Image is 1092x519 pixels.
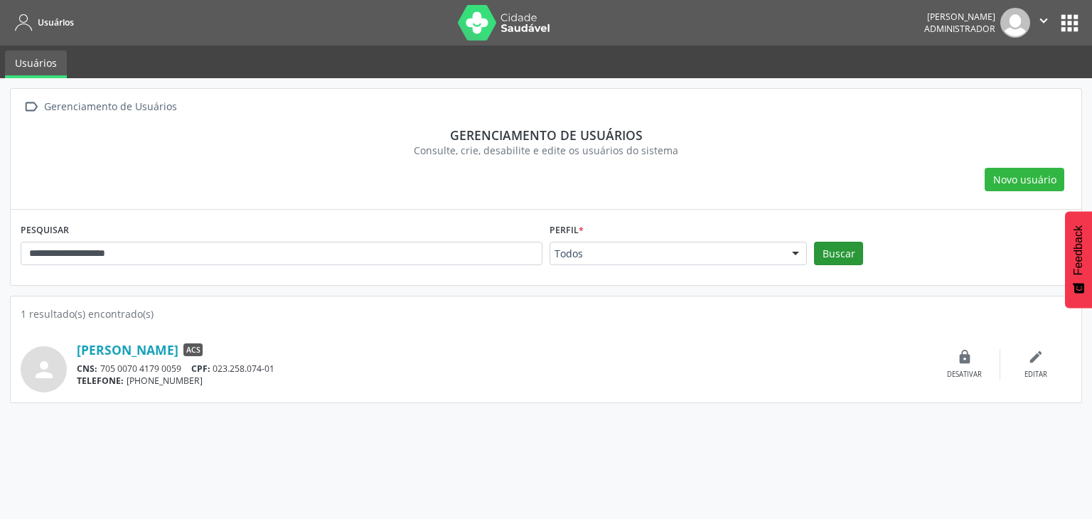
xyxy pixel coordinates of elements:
[1000,8,1030,38] img: img
[5,50,67,78] a: Usuários
[1030,8,1057,38] button: 
[183,343,203,356] span: ACS
[191,363,210,375] span: CPF:
[555,247,778,261] span: Todos
[1024,370,1047,380] div: Editar
[1057,11,1082,36] button: apps
[814,242,863,266] button: Buscar
[550,220,584,242] label: Perfil
[77,375,124,387] span: TELEFONE:
[1036,13,1051,28] i: 
[41,97,179,117] div: Gerenciamento de Usuários
[77,342,178,358] a: [PERSON_NAME]
[31,143,1061,158] div: Consulte, crie, desabilite e edite os usuários do sistema
[1028,349,1044,365] i: edit
[924,11,995,23] div: [PERSON_NAME]
[993,172,1056,187] span: Novo usuário
[21,306,1071,321] div: 1 resultado(s) encontrado(s)
[985,168,1064,192] button: Novo usuário
[77,363,929,375] div: 705 0070 4179 0059 023.258.074-01
[21,97,41,117] i: 
[77,363,97,375] span: CNS:
[38,16,74,28] span: Usuários
[31,127,1061,143] div: Gerenciamento de usuários
[77,375,929,387] div: [PHONE_NUMBER]
[10,11,74,34] a: Usuários
[924,23,995,35] span: Administrador
[21,220,69,242] label: PESQUISAR
[31,357,57,382] i: person
[957,349,973,365] i: lock
[1072,225,1085,275] span: Feedback
[1065,211,1092,308] button: Feedback - Mostrar pesquisa
[21,97,179,117] a:  Gerenciamento de Usuários
[947,370,982,380] div: Desativar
